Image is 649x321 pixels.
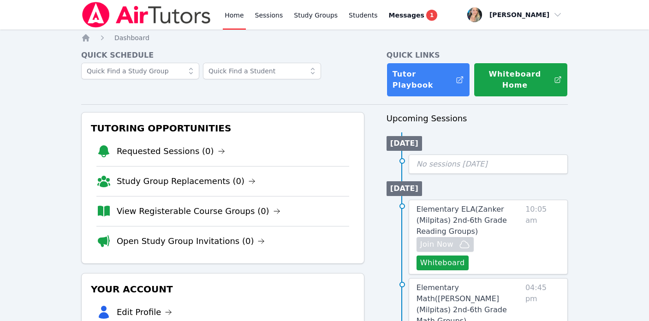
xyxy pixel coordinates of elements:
[417,256,469,270] button: Whiteboard
[525,204,560,270] span: 10:05 am
[81,50,364,61] h4: Quick Schedule
[117,175,256,188] a: Study Group Replacements (0)
[203,63,321,79] input: Quick Find a Student
[420,239,453,250] span: Join Now
[117,145,225,158] a: Requested Sessions (0)
[474,63,568,97] button: Whiteboard Home
[117,205,280,218] a: View Registerable Course Groups (0)
[81,33,568,42] nav: Breadcrumb
[417,205,507,236] span: Elementary ELA ( Zanker (Milpitas) 2nd-6th Grade Reading Groups )
[114,34,149,42] span: Dashboard
[426,10,437,21] span: 1
[117,306,173,319] a: Edit Profile
[417,204,522,237] a: Elementary ELA(Zanker (Milpitas) 2nd-6th Grade Reading Groups)
[89,120,357,137] h3: Tutoring Opportunities
[389,11,424,20] span: Messages
[387,63,470,97] a: Tutor Playbook
[117,235,265,248] a: Open Study Group Invitations (0)
[81,2,212,28] img: Air Tutors
[417,160,488,168] span: No sessions [DATE]
[387,112,568,125] h3: Upcoming Sessions
[89,281,357,297] h3: Your Account
[387,50,568,61] h4: Quick Links
[387,181,422,196] li: [DATE]
[417,237,474,252] button: Join Now
[81,63,199,79] input: Quick Find a Study Group
[387,136,422,151] li: [DATE]
[114,33,149,42] a: Dashboard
